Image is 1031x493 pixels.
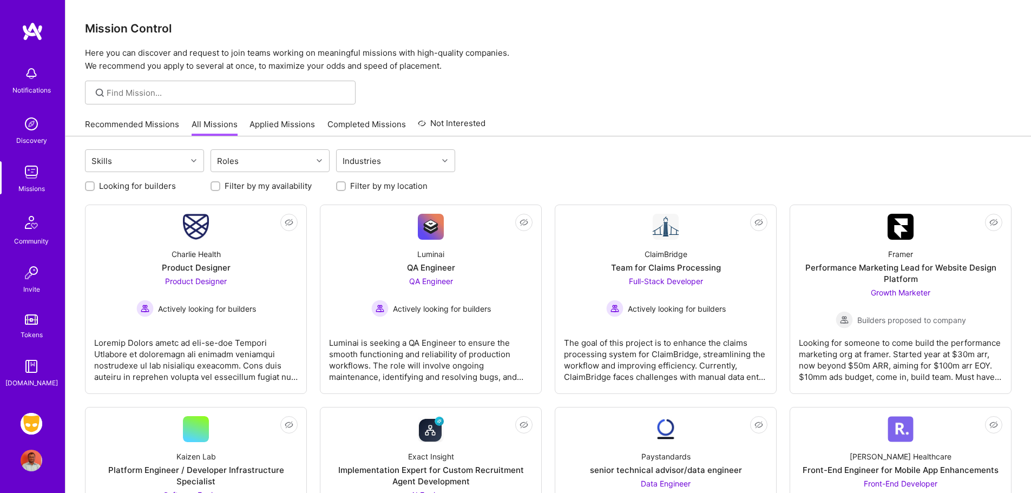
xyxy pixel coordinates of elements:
span: Actively looking for builders [158,303,256,314]
i: icon EyeClosed [285,218,293,227]
img: Company Logo [418,214,444,240]
a: User Avatar [18,450,45,471]
a: Company LogoCharlie HealthProduct DesignerProduct Designer Actively looking for buildersActively ... [94,214,298,385]
div: Discovery [16,135,47,146]
h3: Mission Control [85,22,1012,35]
div: Charlie Health [172,248,221,260]
input: Find Mission... [107,87,347,98]
div: Notifications [12,84,51,96]
div: Loremip Dolors ametc ad eli-se-doe Tempori Utlabore et doloremagn ali enimadm veniamqui nostrudex... [94,328,298,383]
img: guide book [21,356,42,377]
div: Exact Insight [408,451,454,462]
span: Front-End Developer [864,479,937,488]
div: QA Engineer [407,262,455,273]
a: Company LogoLuminaiQA EngineerQA Engineer Actively looking for buildersActively looking for build... [329,214,533,385]
img: Company Logo [653,416,679,442]
div: Invite [23,284,40,295]
div: Community [14,235,49,247]
a: Company LogoClaimBridgeTeam for Claims ProcessingFull-Stack Developer Actively looking for builde... [564,214,767,385]
div: Kaizen Lab [176,451,216,462]
img: Company Logo [183,214,209,240]
a: Company LogoFramerPerformance Marketing Lead for Website Design PlatformGrowth Marketer Builders ... [799,214,1002,385]
img: Company Logo [888,416,914,442]
i: icon SearchGrey [94,87,106,99]
i: icon EyeClosed [754,218,763,227]
a: Applied Missions [249,119,315,136]
label: Looking for builders [99,180,176,192]
i: icon EyeClosed [989,218,998,227]
img: Grindr: Mobile + BE + Cloud [21,413,42,435]
img: User Avatar [21,450,42,471]
img: discovery [21,113,42,135]
img: logo [22,22,43,41]
img: Builders proposed to company [836,311,853,328]
div: Looking for someone to come build the performance marketing org at framer. Started year at $30m a... [799,328,1002,383]
div: Industries [340,153,384,169]
a: Not Interested [418,117,485,136]
div: Tokens [21,329,43,340]
span: Actively looking for builders [628,303,726,314]
div: [PERSON_NAME] Healthcare [850,451,951,462]
i: icon Chevron [442,158,448,163]
i: icon EyeClosed [520,420,528,429]
i: icon EyeClosed [285,420,293,429]
a: Completed Missions [327,119,406,136]
span: Actively looking for builders [393,303,491,314]
div: [DOMAIN_NAME] [5,377,58,389]
img: bell [21,63,42,84]
div: Luminai is seeking a QA Engineer to ensure the smooth functioning and reliability of production w... [329,328,533,383]
div: Luminai [417,248,444,260]
span: Full-Stack Developer [629,277,703,286]
img: Company Logo [653,214,679,240]
a: All Missions [192,119,238,136]
img: Community [18,209,44,235]
div: Roles [214,153,241,169]
span: Data Engineer [641,479,691,488]
i: icon EyeClosed [520,218,528,227]
img: Company Logo [888,214,914,240]
i: icon EyeClosed [989,420,998,429]
div: Product Designer [162,262,231,273]
img: Actively looking for builders [606,300,623,317]
img: teamwork [21,161,42,183]
span: QA Engineer [409,277,453,286]
img: Company Logo [418,416,444,442]
a: Grindr: Mobile + BE + Cloud [18,413,45,435]
i: icon EyeClosed [754,420,763,429]
i: icon Chevron [317,158,322,163]
div: Missions [18,183,45,194]
span: Growth Marketer [871,288,930,297]
span: Builders proposed to company [857,314,966,326]
label: Filter by my location [350,180,428,192]
img: tokens [25,314,38,325]
label: Filter by my availability [225,180,312,192]
div: Implementation Expert for Custom Recruitment Agent Development [329,464,533,487]
div: ClaimBridge [645,248,687,260]
span: Product Designer [165,277,227,286]
div: Front-End Engineer for Mobile App Enhancements [803,464,999,476]
a: Recommended Missions [85,119,179,136]
div: The goal of this project is to enhance the claims processing system for ClaimBridge, streamlining... [564,328,767,383]
div: Paystandards [641,451,691,462]
div: Skills [89,153,115,169]
p: Here you can discover and request to join teams working on meaningful missions with high-quality ... [85,47,1012,73]
img: Actively looking for builders [371,300,389,317]
div: Team for Claims Processing [611,262,721,273]
img: Invite [21,262,42,284]
div: Performance Marketing Lead for Website Design Platform [799,262,1002,285]
img: Actively looking for builders [136,300,154,317]
i: icon Chevron [191,158,196,163]
div: Platform Engineer / Developer Infrastructure Specialist [94,464,298,487]
div: senior technical advisor/data engineer [590,464,742,476]
div: Framer [888,248,913,260]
